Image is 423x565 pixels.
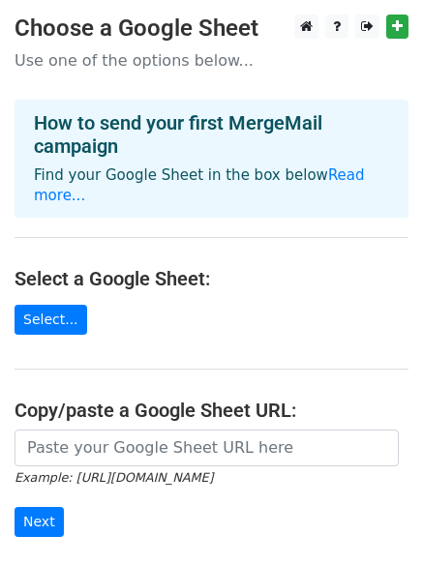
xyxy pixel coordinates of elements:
[15,305,87,335] a: Select...
[15,430,399,466] input: Paste your Google Sheet URL here
[15,267,408,290] h4: Select a Google Sheet:
[15,470,213,485] small: Example: [URL][DOMAIN_NAME]
[15,15,408,43] h3: Choose a Google Sheet
[34,111,389,158] h4: How to send your first MergeMail campaign
[15,50,408,71] p: Use one of the options below...
[34,166,365,204] a: Read more...
[34,165,389,206] p: Find your Google Sheet in the box below
[15,399,408,422] h4: Copy/paste a Google Sheet URL:
[15,507,64,537] input: Next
